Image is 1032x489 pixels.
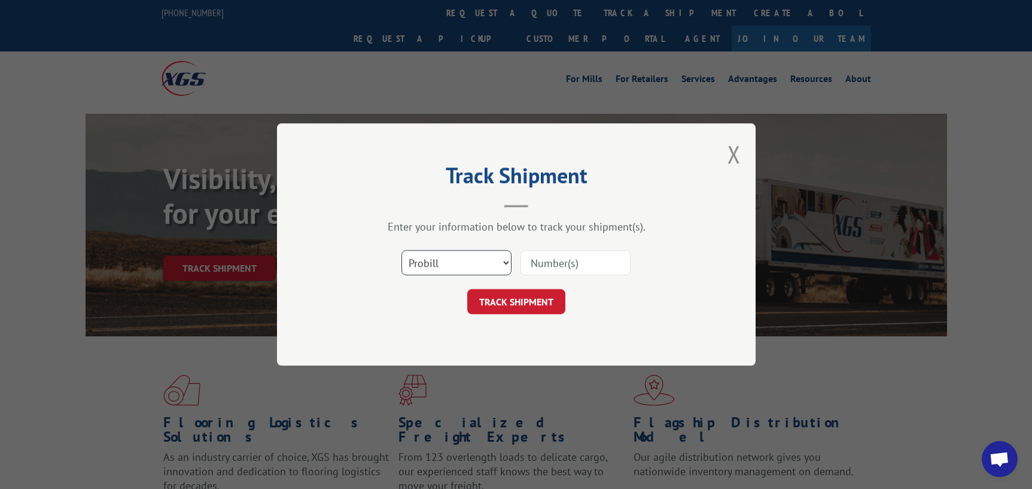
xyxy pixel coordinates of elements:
h2: Track Shipment [337,167,696,190]
button: TRACK SHIPMENT [467,289,565,314]
input: Number(s) [520,250,631,275]
a: Open chat [982,441,1018,477]
div: Enter your information below to track your shipment(s). [337,220,696,233]
button: Close modal [727,138,741,170]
